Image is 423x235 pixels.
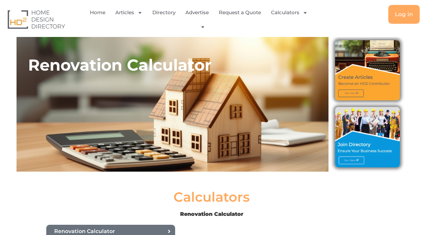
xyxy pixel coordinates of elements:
[395,12,413,17] span: Log in
[388,5,420,24] a: Log in
[219,5,261,20] a: Request a Quote
[115,5,142,20] a: Articles
[180,211,243,217] b: Renovation Calculator
[185,5,209,20] a: Advertise
[335,40,400,100] img: Create Articles
[54,229,115,234] span: Renovation Calculator
[335,107,400,167] img: Join Directory
[173,190,250,204] h2: Calculators
[271,5,308,20] a: Calculators
[90,5,105,20] a: Home
[28,55,328,75] h2: Renovation Calculator
[87,5,316,34] nav: Menu
[152,5,175,20] a: Directory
